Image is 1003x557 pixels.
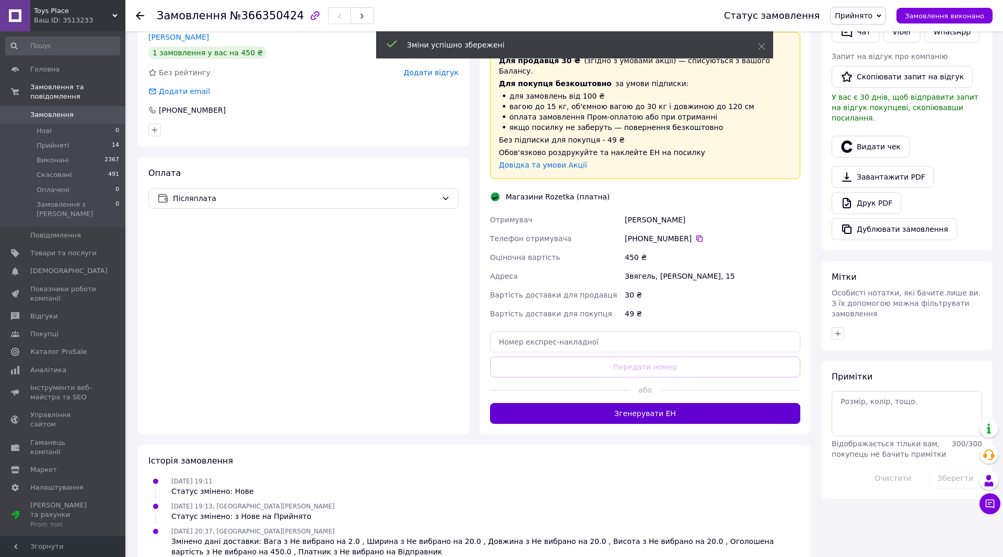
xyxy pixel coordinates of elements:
[30,248,97,258] span: Товари та послуги
[623,210,802,229] div: [PERSON_NAME]
[499,55,791,76] div: (згідно з умовами акції) — списуються з вашого Балансу.
[30,312,57,321] span: Відгуки
[37,200,115,219] span: Замовлення з [PERSON_NAME]
[158,105,227,115] div: [PHONE_NUMBER]
[905,12,984,20] span: Замовлення виконано
[832,192,901,214] a: Друк PDF
[490,272,518,280] span: Адреса
[112,141,119,150] span: 14
[147,86,211,97] div: Додати email
[499,112,791,122] li: оплата замовлення Пром-оплатою або при отриманні
[104,156,119,165] span: 2367
[30,365,66,375] span: Аналітика
[30,329,59,339] span: Покупці
[490,216,532,224] span: Отримувач
[832,66,973,88] button: Скопіювати запит на відгук
[230,9,304,22] span: №366350424
[629,385,660,395] span: або
[136,10,144,21] div: Повернутися назад
[30,520,97,529] div: Prom топ
[832,52,948,61] span: Запит на відгук про компанію
[407,40,732,50] div: Зміни успішно збережені
[832,218,957,240] button: Дублювати замовлення
[30,501,97,529] span: [PERSON_NAME] та рахунки
[490,234,572,243] span: Телефон отримувача
[30,410,97,429] span: Управління сайтом
[115,200,119,219] span: 0
[157,9,227,22] span: Замовлення
[499,135,791,145] div: Без підписки для покупця - 49 ₴
[404,68,459,77] span: Додати відгук
[625,233,800,244] div: [PHONE_NUMBER]
[115,126,119,136] span: 0
[499,79,612,88] span: Для покупця безкоштовно
[832,372,872,382] span: Примітки
[499,56,580,65] span: Для продавця 30 ₴
[499,91,791,101] li: для замовлень від 100 ₴
[832,440,946,458] span: Відображається тільки вам, покупець не бачить примітки
[623,248,802,267] div: 450 ₴
[30,483,84,492] span: Налаштування
[171,528,334,535] span: [DATE] 20:37, [GEOGRAPHIC_DATA][PERSON_NAME]
[30,465,57,475] span: Маркет
[490,403,800,424] button: Згенерувати ЕН
[832,166,934,188] a: Завантажити PDF
[623,267,802,286] div: Звягель, [PERSON_NAME], 15
[832,21,879,43] button: Чат
[503,192,612,202] div: Магазини Rozetka (платна)
[171,478,213,485] span: [DATE] 19:11
[896,8,993,23] button: Замовлення виконано
[37,170,72,180] span: Скасовані
[148,46,267,59] div: 1 замовлення у вас на 450 ₴
[108,170,119,180] span: 491
[832,93,978,122] span: У вас є 30 днів, щоб відправити запит на відгук покупцеві, скопіювавши посилання.
[34,16,125,25] div: Ваш ID: 3513233
[30,82,125,101] span: Замовлення та повідомлення
[952,440,982,448] span: 300 / 300
[490,291,617,299] span: Вартість доставки для продавця
[171,511,334,522] div: Статус змінено: з Нове на Прийнято
[171,503,334,510] span: [DATE] 19:13, [GEOGRAPHIC_DATA][PERSON_NAME]
[148,168,181,178] span: Оплата
[623,286,802,304] div: 30 ₴
[499,122,791,133] li: якщо посилку не заберуть — повернення безкоштовно
[173,193,437,204] span: Післяплата
[30,383,97,402] span: Інструменти веб-майстра та SEO
[37,126,52,136] span: Нові
[30,266,108,276] span: [DEMOGRAPHIC_DATA]
[30,285,97,303] span: Показники роботи компанії
[115,185,119,195] span: 0
[30,438,97,457] span: Гаманець компанії
[979,493,1000,514] button: Чат з покупцем
[148,456,233,466] span: Історія замовлення
[158,86,211,97] div: Додати email
[724,10,820,21] div: Статус замовлення
[832,272,857,282] span: Мітки
[30,231,81,240] span: Повідомлення
[37,185,69,195] span: Оплачені
[30,110,74,120] span: Замовлення
[499,161,587,169] a: Довідка та умови Акції
[499,147,791,158] div: Обов'язково роздрукуйте та наклейте ЕН на посилку
[5,37,120,55] input: Пошук
[925,21,979,43] a: WhatsApp
[34,6,112,16] span: Toys Place
[623,304,802,323] div: 49 ₴
[883,21,920,43] a: Viber
[499,78,791,89] div: за умови підписки:
[832,289,981,318] span: Особисті нотатки, які бачите лише ви. З їх допомогою можна фільтрувати замовлення
[171,486,254,496] div: Статус змінено: Нове
[171,536,800,557] div: Змінено дані доставки: Вага з Не вибрано на 2.0 , Ширина з Не вибрано на 20.0 , Довжина з Не вибр...
[148,33,209,41] a: [PERSON_NAME]
[37,156,69,165] span: Виконані
[832,136,909,158] button: Видати чек
[499,101,791,112] li: вагою до 15 кг, об'ємною вагою до 30 кг і довжиною до 120 см
[159,68,211,77] span: Без рейтингу
[30,65,60,74] span: Головна
[37,141,69,150] span: Прийняті
[490,310,612,318] span: Вартість доставки для покупця
[490,253,560,262] span: Оціночна вартість
[835,11,872,20] span: Прийнято
[490,331,800,352] input: Номер експрес-накладної
[30,347,87,357] span: Каталог ProSale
